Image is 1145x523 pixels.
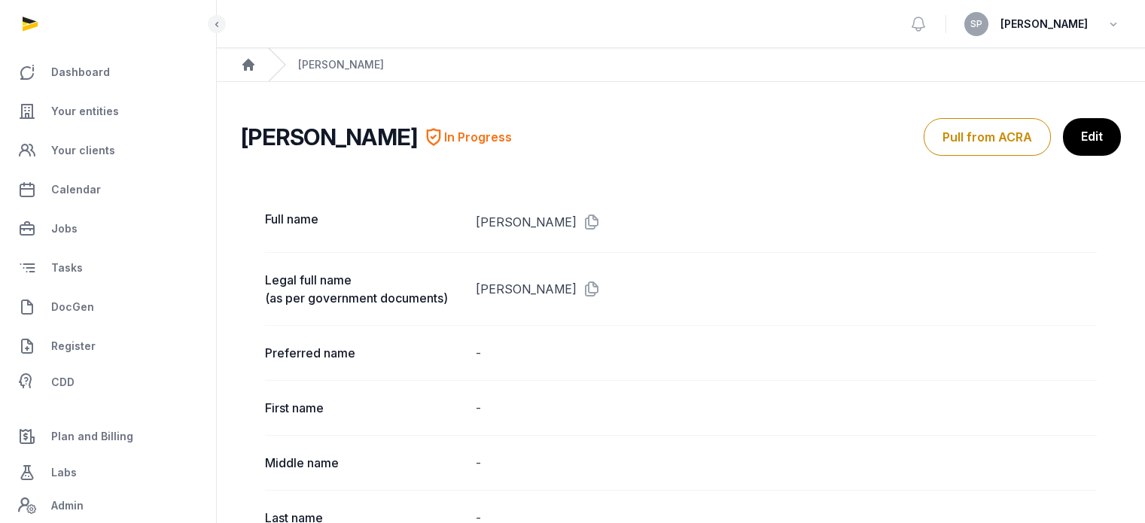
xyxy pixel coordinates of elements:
span: Admin [51,497,84,515]
dd: [PERSON_NAME] [476,271,1097,307]
dt: Full name [265,210,464,234]
dd: - [476,399,1097,417]
a: Calendar [12,172,204,208]
a: Tasks [12,250,204,286]
span: [PERSON_NAME] [1000,15,1088,33]
button: Pull from ACRA [924,118,1051,156]
dd: - [476,344,1097,362]
span: Plan and Billing [51,427,133,445]
span: Your clients [51,141,115,160]
a: Labs [12,455,204,491]
a: Admin [12,491,204,521]
dd: [PERSON_NAME] [476,210,1097,234]
a: Edit [1063,118,1121,156]
a: Dashboard [12,54,204,90]
span: Jobs [51,220,78,238]
a: Jobs [12,211,204,247]
nav: Breadcrumb [217,48,1145,82]
span: Register [51,337,96,355]
a: Register [12,328,204,364]
div: [PERSON_NAME] [298,57,384,72]
span: DocGen [51,298,94,316]
span: Dashboard [51,63,110,81]
span: Calendar [51,181,101,199]
span: Labs [51,464,77,482]
a: Your clients [12,132,204,169]
dd: - [476,454,1097,472]
span: Tasks [51,259,83,277]
span: CDD [51,373,75,391]
dt: Middle name [265,454,464,472]
a: Plan and Billing [12,418,204,455]
dt: Legal full name (as per government documents) [265,271,464,307]
a: CDD [12,367,204,397]
span: In Progress [444,128,512,146]
button: SP [964,12,988,36]
a: DocGen [12,289,204,325]
dt: Preferred name [265,344,464,362]
a: Your entities [12,93,204,129]
span: SP [970,20,982,29]
span: Your entities [51,102,119,120]
dt: First name [265,399,464,417]
h2: [PERSON_NAME] [241,123,417,151]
